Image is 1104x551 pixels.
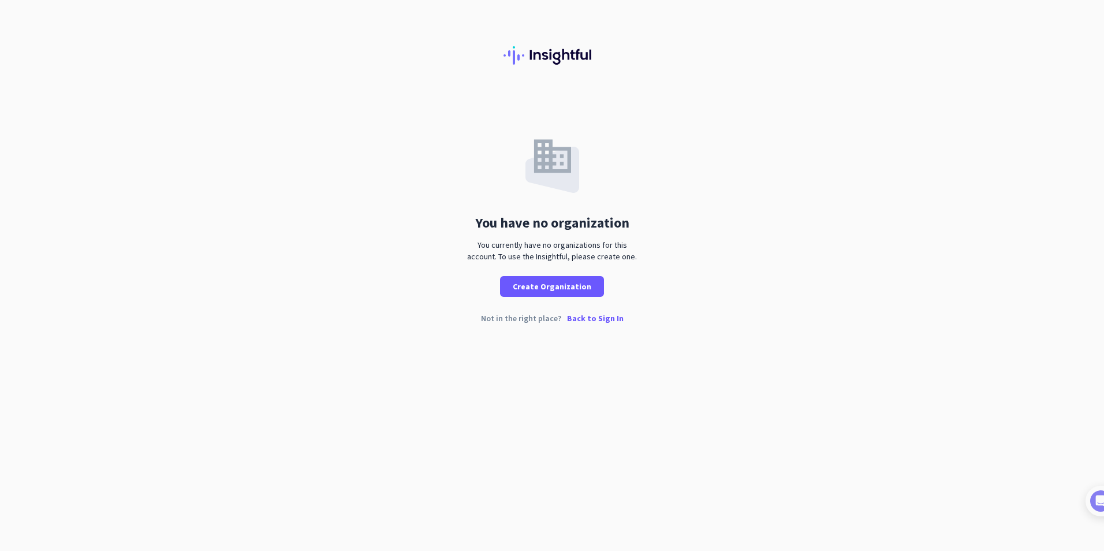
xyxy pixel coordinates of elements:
div: You currently have no organizations for this account. To use the Insightful, please create one. [463,239,641,262]
button: Create Organization [500,276,604,297]
div: You have no organization [475,216,629,230]
p: Back to Sign In [567,314,624,322]
img: Insightful [503,46,601,65]
span: Create Organization [513,281,591,292]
